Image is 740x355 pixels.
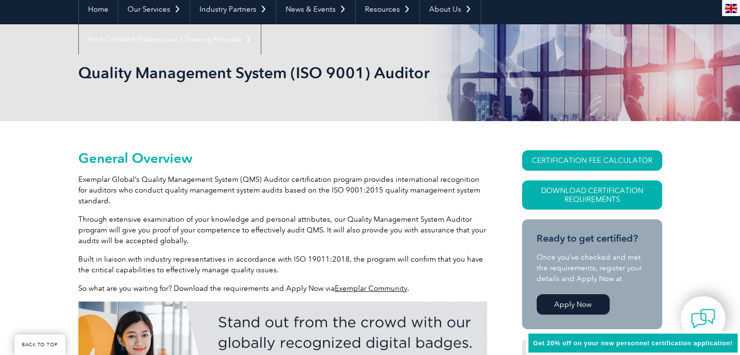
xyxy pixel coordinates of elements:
a: Apply Now [537,294,610,315]
h2: General Overview [78,150,487,166]
a: Find Certified Professional / Training Provider [79,24,261,54]
p: So what are you waiting for? Download the requirements and Apply Now via . [78,283,487,294]
h3: Ready to get certified? [537,232,648,245]
img: en [725,4,737,13]
p: Through extensive examination of your knowledge and personal attributes, our Quality Management S... [78,214,487,246]
img: contact-chat.png [691,306,715,331]
p: Once you’ve checked and met the requirements, register your details and Apply Now at [537,252,648,284]
a: Exemplar Community [335,284,407,293]
a: CERTIFICATION FEE CALCULATOR [522,150,662,171]
p: Exemplar Global’s Quality Management System (QMS) Auditor certification program provides internat... [78,174,487,206]
a: BACK TO TOP [15,335,65,355]
span: Get 20% off on your new personnel certification application! [533,339,733,347]
p: Built in liaison with industry representatives in accordance with ISO 19011:2018, the program wil... [78,254,487,275]
a: Download Certification Requirements [522,180,662,210]
h1: Quality Management System (ISO 9001) Auditor [78,63,452,82]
